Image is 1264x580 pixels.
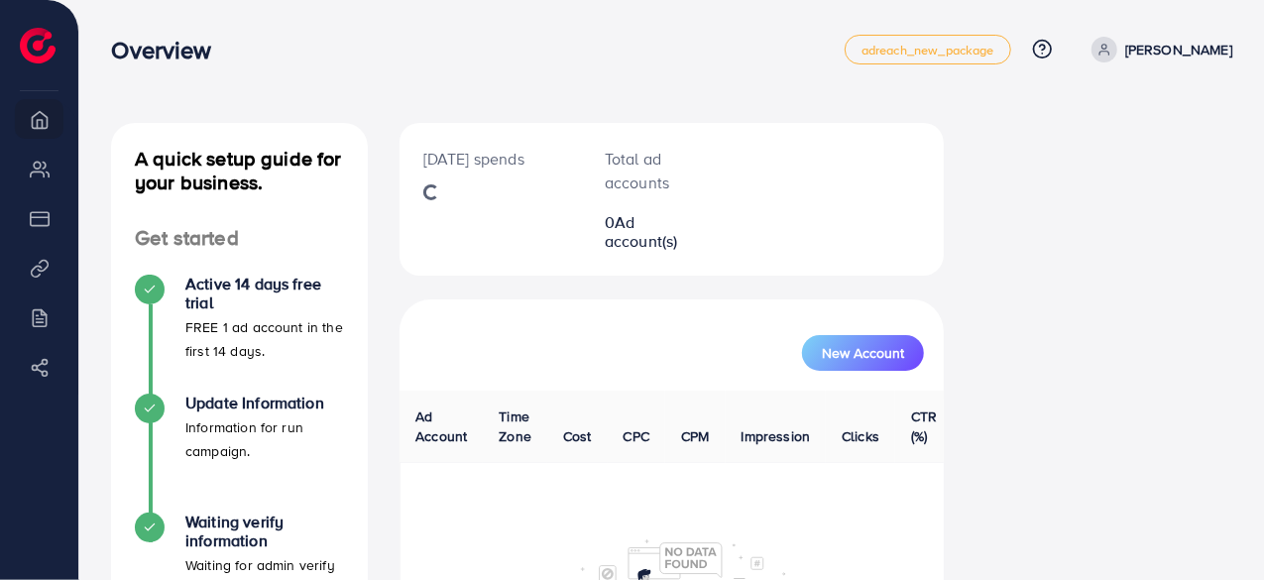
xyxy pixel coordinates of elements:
[742,426,811,446] span: Impression
[822,346,904,360] span: New Account
[185,415,344,463] p: Information for run campaign.
[111,147,368,194] h4: A quick setup guide for your business.
[1084,37,1232,62] a: [PERSON_NAME]
[563,426,592,446] span: Cost
[111,36,227,64] h3: Overview
[911,406,937,446] span: CTR (%)
[862,44,994,57] span: adreach_new_package
[185,394,344,412] h4: Update Information
[423,147,557,171] p: [DATE] spends
[802,335,924,371] button: New Account
[1125,38,1232,61] p: [PERSON_NAME]
[185,275,344,312] h4: Active 14 days free trial
[605,213,693,251] h2: 0
[605,211,678,252] span: Ad account(s)
[415,406,467,446] span: Ad Account
[111,275,368,394] li: Active 14 days free trial
[499,406,531,446] span: Time Zone
[185,315,344,363] p: FREE 1 ad account in the first 14 days.
[842,426,879,446] span: Clicks
[20,28,56,63] img: logo
[605,147,693,194] p: Total ad accounts
[185,513,344,550] h4: Waiting verify information
[624,426,649,446] span: CPC
[111,226,368,251] h4: Get started
[845,35,1011,64] a: adreach_new_package
[111,394,368,513] li: Update Information
[681,426,709,446] span: CPM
